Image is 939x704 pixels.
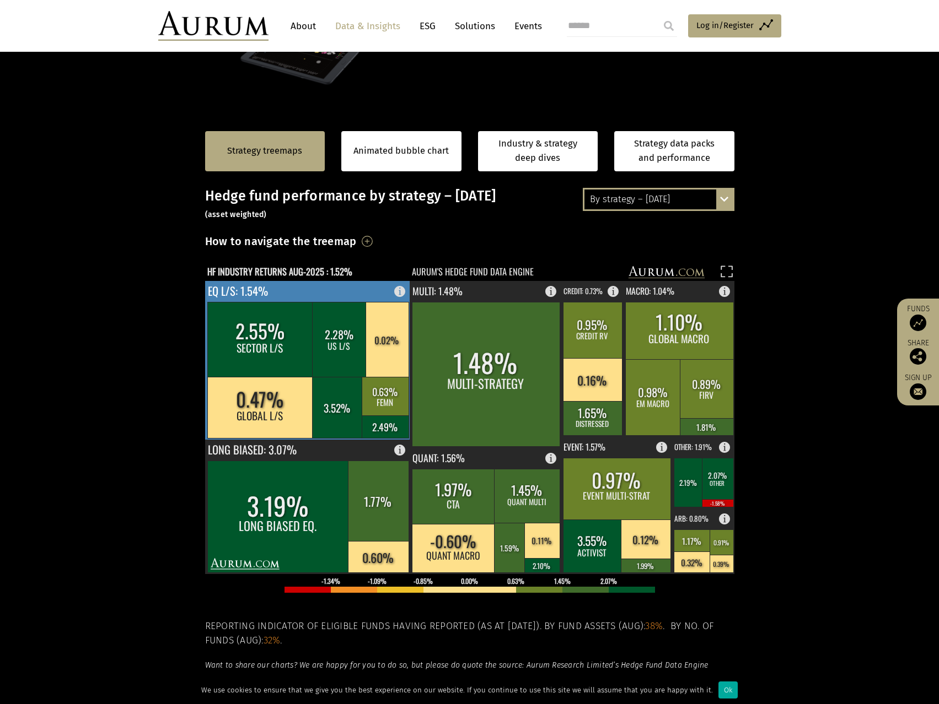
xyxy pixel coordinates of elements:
a: Events [509,16,542,36]
img: Access Funds [910,315,926,331]
a: Log in/Register [688,14,781,37]
a: Industry & strategy deep dives [478,131,598,171]
a: Sign up [903,373,933,400]
div: By strategy – [DATE] [584,189,733,209]
img: Share this post [910,348,926,365]
a: Solutions [449,16,501,36]
div: Share [903,339,933,365]
a: About [285,16,321,36]
img: Aurum [158,11,269,41]
em: Want to share our charts? We are happy for you to do so, but please do quote the source: Aurum Re... [205,660,709,670]
span: Log in/Register [696,19,754,32]
div: Ok [718,681,738,698]
a: Data & Insights [330,16,406,36]
small: (asset weighted) [205,210,267,219]
a: Animated bubble chart [353,144,449,158]
a: Strategy treemaps [227,144,302,158]
h3: How to navigate the treemap [205,232,357,251]
a: ESG [414,16,441,36]
input: Submit [658,15,680,37]
h3: Hedge fund performance by strategy – [DATE] [205,188,734,221]
span: 32% [264,635,281,646]
h5: Reporting indicator of eligible funds having reported (as at [DATE]). By fund assets (Aug): . By ... [205,619,734,648]
a: Strategy data packs and performance [614,131,734,171]
img: Sign up to our newsletter [910,383,926,400]
a: Funds [903,304,933,331]
span: 38% [645,620,663,632]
